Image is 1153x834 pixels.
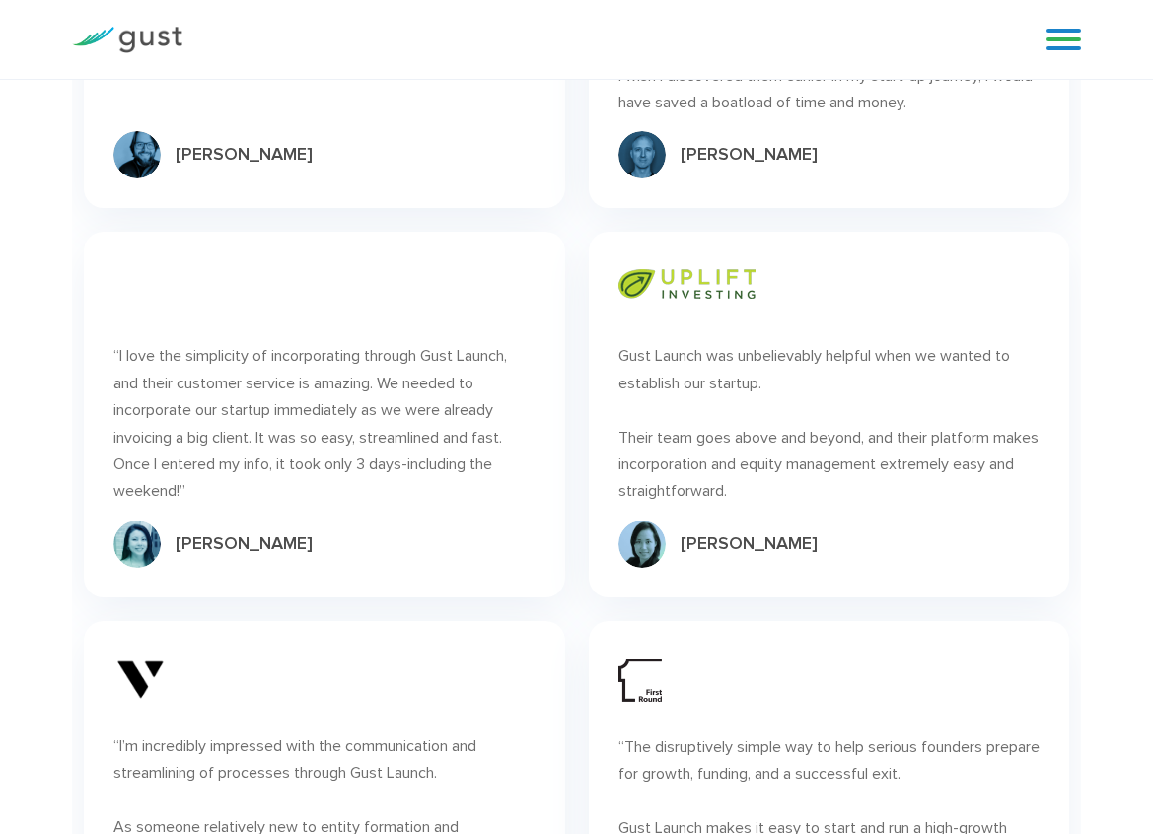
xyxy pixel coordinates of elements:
[618,659,662,702] img: First Round
[113,659,166,701] img: V
[681,532,818,556] div: [PERSON_NAME]
[618,131,666,178] img: Group 10
[113,342,535,504] div: “I love the simplicity of incorporating through Gust Launch, and their customer service is amazin...
[113,131,161,178] img: Group 12
[113,521,161,568] img: Stephanie A265488e5bd0cda66f30a9b87e05ab8ceddb255120df04412edde4293bb19ee7
[72,27,182,53] img: Gust Logo
[618,521,666,568] img: Sylphiel2 4ac7317f5f652bf5fa0084d871f83f84be9eb731b28548c64c2f2342b2042ebe
[618,269,756,299] img: Logo
[618,342,1040,504] div: Gust Launch was unbelievably helpful when we wanted to establish our startup. Their team goes abo...
[681,143,818,167] div: [PERSON_NAME]
[176,143,313,167] div: [PERSON_NAME]
[176,532,313,556] div: [PERSON_NAME]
